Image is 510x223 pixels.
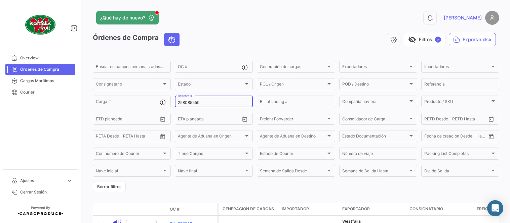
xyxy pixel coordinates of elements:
span: Consolidador de Carga [342,117,408,122]
span: ¿Qué hay de nuevo? [100,14,145,21]
span: Cerrar Sesión [20,189,73,195]
span: [PERSON_NAME] [444,14,482,21]
span: Estado de Courier [260,152,326,157]
span: Cargas Marítimas [20,78,73,84]
span: expand_more [67,178,73,184]
datatable-header-cell: OC # [167,204,218,215]
input: Hasta [195,117,224,122]
span: Consignatario [96,83,162,88]
datatable-header-cell: Generación de cargas [219,203,279,215]
span: Generación de cargas [223,206,274,212]
button: Open calendar [486,114,496,124]
span: Exportador [342,206,370,212]
span: Importadores [424,65,490,70]
span: Agente de Aduana en Origen [178,135,244,140]
img: placeholder-user.png [485,11,499,25]
span: Día de Salida [424,170,490,174]
span: Ajustes [20,178,64,184]
span: Estado [178,83,244,88]
span: Agente de Aduana en Destino [260,135,326,140]
input: Hasta [113,117,142,122]
datatable-header-cell: Estado Doc. [123,207,167,212]
span: Importador [282,206,309,212]
span: Semana de Salida Desde [260,170,326,174]
span: POL / Origen [260,83,326,88]
span: Overview [20,55,73,61]
button: ¿Qué hay de nuevo? [96,11,159,24]
span: Consignatario [409,206,443,212]
input: Desde [424,117,436,122]
span: Con número de Courier [96,152,162,157]
span: visibility_off [408,36,416,44]
span: Órdenes de Compra [20,66,73,72]
a: Overview [5,52,75,64]
span: OC # [170,206,180,212]
span: Courier [20,89,73,95]
h3: Órdenes de Compra [93,33,182,46]
a: Cargas Marítimas [5,75,75,87]
div: Abrir Intercom Messenger [487,200,503,216]
span: Exportadores [342,65,408,70]
datatable-header-cell: Consignatario [407,203,474,215]
span: ✓ [435,37,441,43]
span: Nave inicial [96,170,162,174]
a: Órdenes de Compra [5,64,75,75]
input: Desde [424,135,436,140]
a: Courier [5,87,75,98]
button: Open calendar [240,114,250,124]
button: Borrar filtros [93,181,126,192]
button: Exportar.xlsx [449,33,496,46]
input: Desde [96,117,108,122]
input: Hasta [441,117,471,122]
button: Ocean [164,33,179,46]
button: visibility_offFiltros✓ [404,33,445,46]
button: Open calendar [486,131,496,142]
span: Estado Documentación [342,135,408,140]
span: Nave final [178,170,244,174]
button: Open calendar [158,131,168,142]
span: Generación de cargas [260,65,326,70]
span: Semana de Salida Hasta [342,170,408,174]
img: client-50.png [24,8,57,42]
span: POD / Destino [342,83,408,88]
span: Packing List Completas [424,152,490,157]
span: Freight Forwarder [260,117,326,122]
datatable-header-cell: Modo de Transporte [107,207,123,212]
button: Open calendar [158,114,168,124]
input: Hasta [113,135,142,140]
input: Desde [178,117,190,122]
input: Hasta [441,135,471,140]
input: Desde [96,135,108,140]
span: Tiene Cargas [178,152,244,157]
datatable-header-cell: Exportador [340,203,407,215]
datatable-header-cell: Importador [279,203,340,215]
span: Compañía naviera [342,100,408,105]
span: Producto / SKU [424,100,490,105]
